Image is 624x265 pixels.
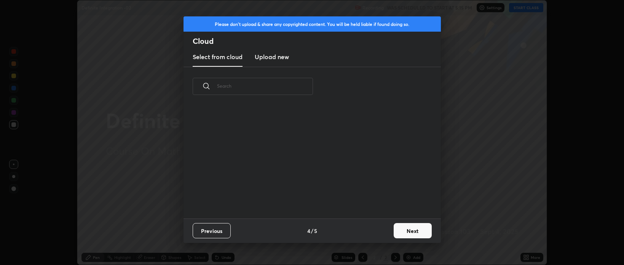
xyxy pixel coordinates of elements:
[307,227,310,235] h4: 4
[311,227,313,235] h4: /
[255,52,289,61] h3: Upload new
[394,223,432,238] button: Next
[314,227,317,235] h4: 5
[184,16,441,32] div: Please don't upload & share any copyrighted content. You will be held liable if found doing so.
[193,52,243,61] h3: Select from cloud
[193,223,231,238] button: Previous
[217,70,313,102] input: Search
[193,36,441,46] h2: Cloud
